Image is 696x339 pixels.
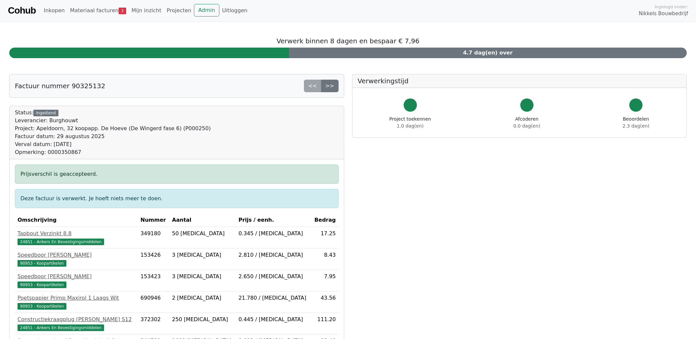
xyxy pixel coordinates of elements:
[138,270,169,291] td: 153423
[18,294,135,302] div: Poetspapier Primp Maxirol 1 Laags Wit
[238,294,309,302] div: 21.780 / [MEDICAL_DATA]
[18,239,104,245] span: 24851 - Ankers En Bevestigingsmiddelen
[219,4,250,17] a: Uitloggen
[236,213,311,227] th: Prijs / eenh.
[15,109,211,156] div: Status:
[138,248,169,270] td: 153426
[389,116,431,130] div: Project toekennen
[172,251,233,259] div: 3 [MEDICAL_DATA]
[15,132,211,140] div: Factuur datum: 29 augustus 2025
[623,116,649,130] div: Beoordelen
[18,273,135,288] a: Speedboor [PERSON_NAME]90953 - Koopartikelen
[18,316,135,323] div: Constructiekraagplug [PERSON_NAME] S12
[67,4,129,17] a: Materiaal facturen3
[358,77,681,85] h5: Verwerkingstijd
[513,123,540,129] span: 0.0 dag(en)
[15,189,339,208] div: Deze factuur is verwerkt. Je hoeft niets meer te doen.
[15,140,211,148] div: Verval datum: [DATE]
[18,294,135,310] a: Poetspapier Primp Maxirol 1 Laags Wit90953 - Koopartikelen
[18,230,135,245] a: Tapbout Verzinkt 8.824851 - Ankers En Bevestigingsmiddelen
[654,4,688,10] span: Ingelogd onder:
[15,165,339,184] div: Prijsverschil is geaccepteerd.
[311,291,339,313] td: 43.56
[15,82,105,90] h5: Factuur nummer 90325132
[311,213,339,227] th: Bedrag
[172,316,233,323] div: 250 [MEDICAL_DATA]
[164,4,194,17] a: Projecten
[138,227,169,248] td: 349180
[8,3,36,19] a: Cohub
[321,80,339,92] a: >>
[397,123,423,129] span: 1.0 dag(en)
[639,10,688,18] span: Nikkels Bouwbedrijf
[289,48,687,58] div: 4.7 dag(en) over
[513,116,540,130] div: Afcoderen
[311,313,339,334] td: 111.20
[18,230,135,238] div: Tapbout Verzinkt 8.8
[18,303,66,310] span: 90953 - Koopartikelen
[311,248,339,270] td: 8.43
[238,273,309,281] div: 2.650 / [MEDICAL_DATA]
[172,273,233,281] div: 3 [MEDICAL_DATA]
[18,251,135,267] a: Speedboor [PERSON_NAME]90953 - Koopartikelen
[238,251,309,259] div: 2.810 / [MEDICAL_DATA]
[18,324,104,331] span: 24851 - Ankers En Bevestigingsmiddelen
[169,213,236,227] th: Aantal
[138,291,169,313] td: 690946
[311,227,339,248] td: 17.25
[194,4,219,17] a: Admin
[18,251,135,259] div: Speedboor [PERSON_NAME]
[238,316,309,323] div: 0.445 / [MEDICAL_DATA]
[311,270,339,291] td: 7.95
[9,37,687,45] h5: Verwerk binnen 8 dagen en bespaar € 7,96
[41,4,67,17] a: Inkopen
[138,313,169,334] td: 372302
[15,213,138,227] th: Omschrijving
[33,110,58,116] div: Ingediend
[623,123,649,129] span: 2.3 dag(en)
[238,230,309,238] div: 0.345 / [MEDICAL_DATA]
[18,282,66,288] span: 90953 - Koopartikelen
[18,273,135,281] div: Speedboor [PERSON_NAME]
[129,4,164,17] a: Mijn inzicht
[138,213,169,227] th: Nummer
[18,316,135,331] a: Constructiekraagplug [PERSON_NAME] S1224851 - Ankers En Bevestigingsmiddelen
[119,8,126,14] span: 3
[15,148,211,156] div: Opmerking: 0000350867
[15,117,211,125] div: Leverancier: Burghouwt
[172,294,233,302] div: 2 [MEDICAL_DATA]
[172,230,233,238] div: 50 [MEDICAL_DATA]
[18,260,66,267] span: 90953 - Koopartikelen
[15,125,211,132] div: Project: Apeldoorn, 32 koopapp. De Hoeve (De Wingerd fase 6) (P000250)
